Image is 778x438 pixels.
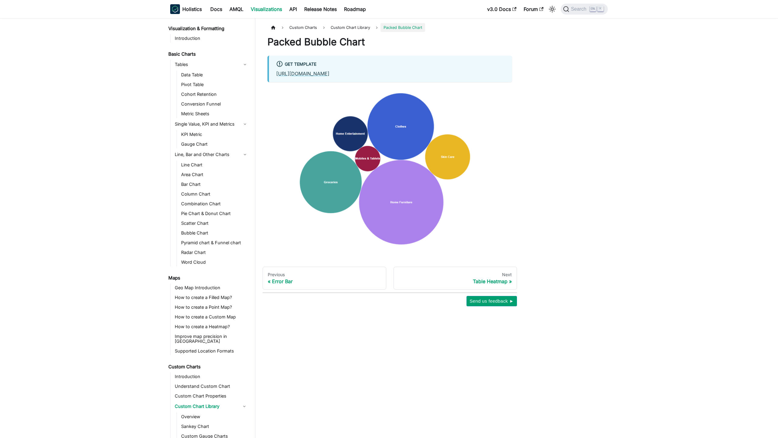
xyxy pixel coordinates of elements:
[173,150,250,159] a: Line, Bar and Other Charts
[207,4,226,14] a: Docs
[173,303,250,311] a: How to create a Point Map?
[328,23,373,32] a: Custom Chart Library
[167,24,250,33] a: Visualization & Formatting
[179,190,250,198] a: Column Chart
[179,180,250,189] a: Bar Chart
[276,71,329,77] a: [URL][DOMAIN_NAME]
[276,61,505,68] div: Get Template
[286,23,320,32] span: Custom Charts
[226,4,247,14] a: AMQL
[394,267,517,290] a: NextTable Heatmap
[179,161,250,169] a: Line Chart
[267,23,512,32] nav: Breadcrumbs
[301,4,340,14] a: Release Notes
[267,23,279,32] a: Home page
[167,50,250,58] a: Basic Charts
[173,60,250,69] a: Tables
[466,296,517,306] button: Send us feedback ►
[170,4,180,14] img: Holistics
[179,200,250,208] a: Combination Chart
[179,109,250,118] a: Metric Sheets
[569,6,590,12] span: Search
[268,272,381,277] div: Previous
[173,372,250,381] a: Introduction
[179,209,250,218] a: Pie Chart & Donut Chart
[267,87,512,250] img: reporting-custom-chart/packed_bubble
[173,392,250,400] a: Custom Chart Properties
[173,382,250,391] a: Understand Custom Chart
[247,4,286,14] a: Visualizations
[179,238,250,247] a: Pyramid chart & Funnel chart
[399,278,512,284] div: Table Heatmap
[179,71,250,79] a: Data Table
[173,347,250,355] a: Supported Location Formats
[263,267,517,290] nav: Docs pages
[179,100,250,108] a: Conversion Funnel
[399,272,512,277] div: Next
[173,119,250,129] a: Single Value, KPI and Metrics
[173,322,250,331] a: How to create a Heatmap?
[331,25,370,30] span: Custom Chart Library
[179,258,250,266] a: Word Cloud
[164,18,255,438] nav: Docs sidebar
[179,80,250,89] a: Pivot Table
[179,412,250,421] a: Overview
[470,297,514,305] span: Send us feedback ►
[173,313,250,321] a: How to create a Custom Map
[179,170,250,179] a: Area Chart
[173,401,239,411] a: Custom Chart Library
[179,229,250,237] a: Bubble Chart
[179,219,250,228] a: Scatter Chart
[286,4,301,14] a: API
[484,4,520,14] a: v3.0 Docs
[239,401,250,411] button: Collapse sidebar category 'Custom Chart Library'
[520,4,547,14] a: Forum
[179,422,250,431] a: Sankey Chart
[597,6,604,12] kbd: K
[561,4,608,15] button: Search (Ctrl+K)
[263,267,386,290] a: PreviousError Bar
[547,4,557,14] button: Switch between dark and light mode (currently light mode)
[179,130,250,139] a: KPI Metric
[173,34,250,43] a: Introduction
[179,140,250,148] a: Gauge Chart
[173,332,250,346] a: Improve map precision in [GEOGRAPHIC_DATA]
[182,5,202,13] b: Holistics
[267,36,512,48] h1: Packed Bubble Chart
[173,293,250,302] a: How to create a Filled Map?
[380,23,425,32] span: Packed Bubble Chart
[340,4,370,14] a: Roadmap
[179,248,250,257] a: Radar Chart
[179,90,250,99] a: Cohort Retention
[173,283,250,292] a: Geo Map Introduction
[167,363,250,371] a: Custom Charts
[268,278,381,284] div: Error Bar
[170,4,202,14] a: HolisticsHolistics
[167,274,250,282] a: Maps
